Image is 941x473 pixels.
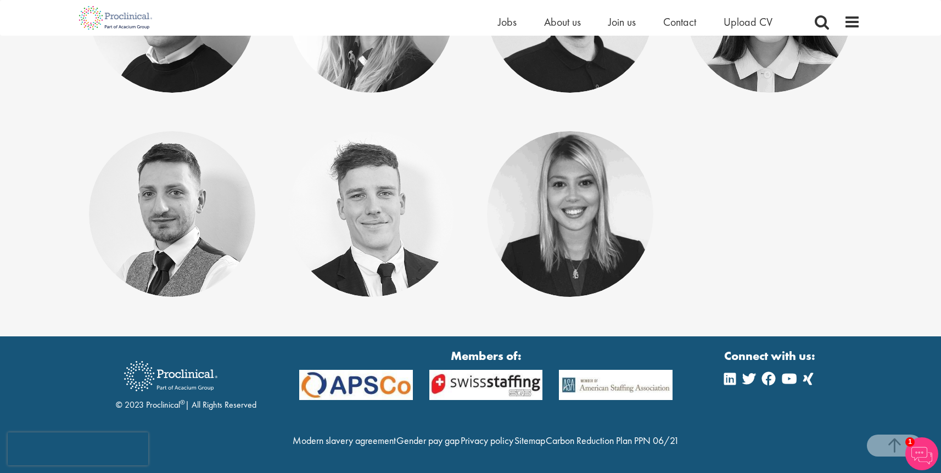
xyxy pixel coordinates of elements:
[180,398,185,407] sup: ®
[608,15,636,29] a: Join us
[498,15,517,29] a: Jobs
[905,437,915,447] span: 1
[299,347,673,364] strong: Members of:
[293,434,396,447] a: Modern slavery agreement
[724,15,772,29] a: Upload CV
[116,353,226,399] img: Proclinical Recruitment
[8,432,148,465] iframe: reCAPTCHA
[663,15,696,29] a: Contact
[551,370,681,400] img: APSCo
[461,434,513,447] a: Privacy policy
[724,347,817,364] strong: Connect with us:
[546,434,679,447] a: Carbon Reduction Plan PPN 06/21
[905,437,938,470] img: Chatbot
[514,434,545,447] a: Sitemap
[421,370,551,400] img: APSCo
[291,370,421,400] img: APSCo
[396,434,460,447] a: Gender pay gap
[116,353,256,412] div: © 2023 Proclinical | All Rights Reserved
[544,15,581,29] a: About us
